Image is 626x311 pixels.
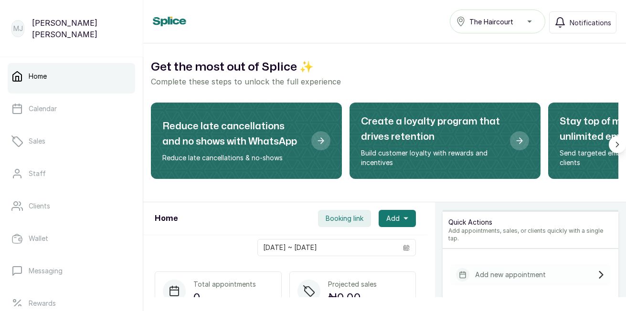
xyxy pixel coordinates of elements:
button: Notifications [549,11,616,33]
p: Wallet [29,234,48,243]
a: Staff [8,160,135,187]
p: Add new appointment [475,270,546,280]
a: Wallet [8,225,135,252]
p: Sales [29,136,45,146]
p: Projected sales [328,280,377,289]
svg: calendar [403,244,410,251]
p: Reduce late cancellations & no-shows [162,153,304,163]
p: Messaging [29,266,63,276]
p: Quick Actions [448,218,613,227]
p: MJ [13,24,23,33]
p: 0 [193,289,256,306]
a: Messaging [8,258,135,284]
p: ₦0.00 [328,289,377,306]
button: The Haircourt [450,10,545,33]
h2: Get the most out of Splice ✨ [151,59,618,76]
h2: Reduce late cancellations and no shows with WhatsApp [162,119,304,149]
a: Home [8,63,135,90]
a: Calendar [8,95,135,122]
h2: Create a loyalty program that drives retention [361,114,502,145]
h1: Home [155,213,178,224]
p: Total appointments [193,280,256,289]
p: Complete these steps to unlock the full experience [151,76,618,87]
span: The Haircourt [469,17,513,27]
div: Reduce late cancellations and no shows with WhatsApp [151,103,342,179]
p: Build customer loyalty with rewards and incentives [361,148,502,167]
p: Staff [29,169,46,178]
p: Calendar [29,104,57,114]
p: Add appointments, sales, or clients quickly with a single tap. [448,227,613,242]
span: Booking link [326,214,363,223]
p: Home [29,72,47,81]
button: Add [379,210,416,227]
a: Clients [8,193,135,219]
p: [PERSON_NAME] [PERSON_NAME] [32,17,131,40]
span: Notifications [570,18,611,28]
button: Booking link [318,210,371,227]
a: Sales [8,128,135,155]
span: Add [386,214,400,223]
p: Clients [29,201,50,211]
input: Select date [258,239,397,256]
div: Create a loyalty program that drives retention [350,103,541,179]
p: Rewards [29,299,56,308]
